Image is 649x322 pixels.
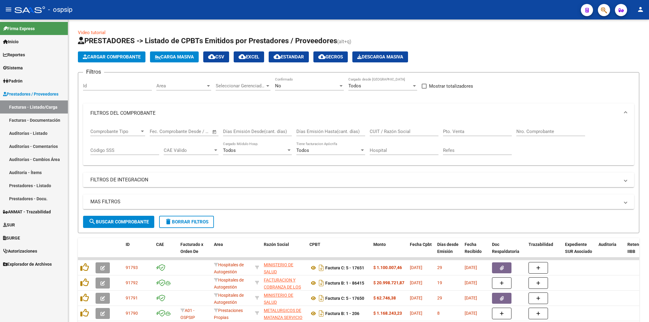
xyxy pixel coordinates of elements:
[274,53,281,60] mat-icon: cloud_download
[154,238,178,265] datatable-header-cell: CAE
[352,51,408,62] button: Descarga Masiva
[317,278,325,288] i: Descargar documento
[296,148,309,153] span: Todos
[3,222,15,228] span: SUR
[3,248,37,254] span: Autorizaciones
[275,83,281,89] span: No
[337,39,351,44] span: (alt+q)
[203,51,229,62] button: CSV
[3,38,19,45] span: Inicio
[529,242,553,247] span: Trazabilidad
[437,280,442,285] span: 19
[598,242,616,247] span: Auditoria
[465,242,482,254] span: Fecha Recibido
[90,198,619,205] mat-panel-title: MAS FILTROS
[437,265,442,270] span: 29
[465,296,477,300] span: [DATE]
[214,242,223,247] span: Area
[159,216,214,228] button: Borrar Filtros
[565,242,592,254] span: Expediente SUR Asociado
[180,242,203,254] span: Facturado x Orden De
[317,309,325,318] i: Descargar documento
[429,82,473,90] span: Mostrar totalizadores
[126,296,138,300] span: 91791
[90,177,619,183] mat-panel-title: FILTROS DE INTEGRACION
[352,51,408,62] app-download-masive: Descarga masiva de comprobantes (adjuntos)
[410,242,432,247] span: Fecha Cpbt
[627,242,647,254] span: Retencion IIBB
[83,173,634,187] mat-expansion-panel-header: FILTROS DE INTEGRACION
[78,51,145,62] button: Cargar Comprobante
[150,51,199,62] button: Carga Masiva
[373,265,402,270] strong: $ 1.100.007,46
[410,280,422,285] span: [DATE]
[437,311,440,316] span: 8
[325,265,364,270] strong: Factura C: 5 - 17651
[526,238,563,265] datatable-header-cell: Trazabilidad
[264,293,293,305] span: MINISTERIO DE SALUD
[462,238,490,265] datatable-header-cell: Fecha Recibido
[3,51,25,58] span: Reportes
[435,238,462,265] datatable-header-cell: Días desde Emisión
[208,54,224,60] span: CSV
[155,54,194,60] span: Carga Masiva
[78,37,337,45] span: PRESTADORES -> Listado de CPBTs Emitidos por Prestadores / Proveedores
[211,238,253,265] datatable-header-cell: Area
[223,148,236,153] span: Todos
[318,53,326,60] mat-icon: cloud_download
[3,235,20,241] span: SURGE
[437,296,442,300] span: 29
[126,311,138,316] span: 91790
[239,53,246,60] mat-icon: cloud_download
[264,261,305,274] div: 30709668923
[264,277,305,289] div: 30715497456
[264,278,301,303] span: FACTURACION Y COBRANZA DE LOS EFECTORES PUBLICOS S.E.
[150,129,174,134] input: Fecha inicio
[5,6,12,13] mat-icon: menu
[357,54,403,60] span: Descarga Masiva
[3,65,23,71] span: Sistema
[90,110,619,117] mat-panel-title: FILTROS DEL COMPROBANTE
[264,307,305,320] div: 30718558286
[317,293,325,303] i: Descargar documento
[3,91,58,97] span: Prestadores / Proveedores
[83,216,154,228] button: Buscar Comprobante
[313,51,348,62] button: Gecros
[214,278,244,289] span: Hospitales de Autogestión
[410,296,422,300] span: [DATE]
[165,218,172,225] mat-icon: delete
[165,219,208,225] span: Borrar Filtros
[465,265,477,270] span: [DATE]
[180,129,209,134] input: Fecha fin
[3,78,23,84] span: Padrón
[83,54,141,60] span: Cargar Comprobante
[373,311,402,316] strong: $ 1.168.243,23
[492,242,519,254] span: Doc Respaldatoria
[214,262,244,274] span: Hospitales de Autogestión
[264,242,289,247] span: Razón Social
[637,6,644,13] mat-icon: person
[180,308,195,320] span: A01 - OSPSIP
[78,30,106,35] a: Video tutorial
[3,208,51,215] span: ANMAT - Trazabilidad
[437,242,459,254] span: Días desde Emisión
[89,219,149,225] span: Buscar Comprobante
[307,238,371,265] datatable-header-cell: CPBT
[325,296,364,301] strong: Factura C: 5 - 17650
[126,242,130,247] span: ID
[309,242,320,247] span: CPBT
[123,238,154,265] datatable-header-cell: ID
[318,54,343,60] span: Gecros
[348,83,361,89] span: Todos
[3,25,35,32] span: Firma Express
[89,218,96,225] mat-icon: search
[628,301,643,316] iframe: Intercom live chat
[239,54,259,60] span: EXCEL
[410,311,422,316] span: [DATE]
[563,238,596,265] datatable-header-cell: Expediente SUR Asociado
[269,51,309,62] button: Estandar
[373,280,404,285] strong: $ 20.998.721,87
[264,292,305,305] div: 30709668923
[178,238,211,265] datatable-header-cell: Facturado x Orden De
[274,54,304,60] span: Estandar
